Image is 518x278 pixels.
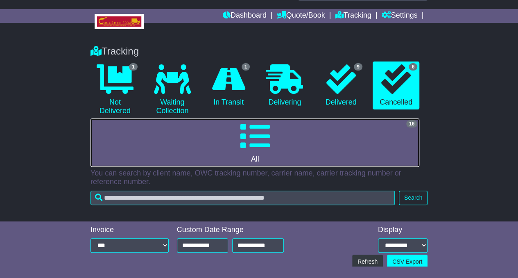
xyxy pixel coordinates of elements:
a: 1 Not Delivered [90,62,140,118]
a: 1 In Transit [205,62,252,110]
a: 6 Cancelled [373,62,419,110]
span: 1 [242,63,250,71]
a: Tracking [335,9,371,23]
span: 6 [409,63,417,71]
div: Custom Date Range [177,226,284,235]
a: CSV Export [387,255,428,269]
button: Search [399,191,428,205]
a: Quote/Book [277,9,325,23]
span: 16 [406,120,417,128]
a: Waiting Collection [148,62,197,118]
a: Delivering [260,62,309,110]
a: 16 All [90,118,419,167]
span: 9 [354,63,362,71]
div: Invoice [90,226,169,235]
span: 1 [129,63,138,71]
a: Settings [381,9,417,23]
div: Tracking [86,46,432,57]
p: You can search by client name, OWC tracking number, carrier name, carrier tracking number or refe... [90,169,428,187]
button: Refresh [352,255,383,269]
div: Display [378,226,428,235]
a: Dashboard [223,9,267,23]
a: 9 Delivered [317,62,364,110]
